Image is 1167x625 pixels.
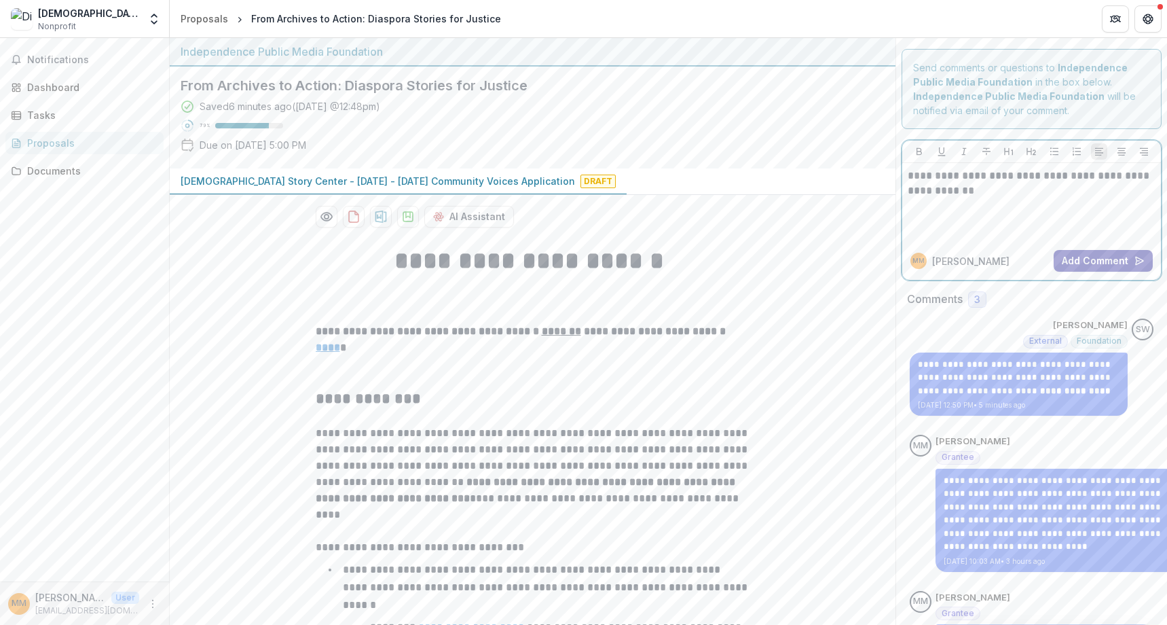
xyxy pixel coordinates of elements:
[145,5,164,33] button: Open entity switcher
[580,175,616,188] span: Draft
[1077,336,1122,346] span: Foundation
[913,597,928,606] div: Monica Montgomery
[27,80,153,94] div: Dashboard
[175,9,506,29] nav: breadcrumb
[27,164,153,178] div: Documents
[200,99,380,113] div: Saved 6 minutes ago ( [DATE] @ 12:48pm )
[936,435,1010,448] p: [PERSON_NAME]
[1069,143,1085,160] button: Ordered List
[932,254,1009,268] p: [PERSON_NAME]
[5,76,164,99] a: Dashboard
[35,590,106,605] p: [PERSON_NAME]
[181,43,885,60] div: Independence Public Media Foundation
[424,206,514,228] button: AI Assistant
[913,90,1105,102] strong: Independence Public Media Foundation
[1053,319,1128,332] p: [PERSON_NAME]
[12,599,26,608] div: Monica Montgomery
[1136,325,1150,334] div: Sherella Williams
[27,136,153,150] div: Proposals
[27,54,158,66] span: Notifications
[1102,5,1129,33] button: Partners
[200,121,210,130] p: 79 %
[1029,336,1062,346] span: External
[343,206,365,228] button: download-proposal
[11,8,33,30] img: DiosporaDNA Story Center
[5,49,164,71] button: Notifications
[251,12,501,26] div: From Archives to Action: Diaspora Stories for Justice
[1134,5,1162,33] button: Get Help
[200,138,306,152] p: Due on [DATE] 5:00 PM
[912,257,925,264] div: Monica Montgomery
[933,143,950,160] button: Underline
[145,596,161,612] button: More
[911,143,927,160] button: Bold
[316,206,337,228] button: Preview 644df84e-abb0-47d9-979c-2fe1bcf3edad-0.pdf
[936,591,1010,605] p: [PERSON_NAME]
[5,160,164,182] a: Documents
[35,605,139,617] p: [EMAIL_ADDRESS][DOMAIN_NAME]
[907,293,963,306] h2: Comments
[1091,143,1107,160] button: Align Left
[5,132,164,154] a: Proposals
[181,12,228,26] div: Proposals
[397,206,419,228] button: download-proposal
[913,442,928,450] div: Monica Montgomery
[181,77,863,94] h2: From Archives to Action: Diaspora Stories for Justice
[942,609,974,618] span: Grantee
[181,174,575,188] p: [DEMOGRAPHIC_DATA] Story Center - [DATE] - [DATE] Community Voices Application
[942,452,974,462] span: Grantee
[918,400,1119,410] p: [DATE] 12:50 PM • 5 minutes ago
[1113,143,1130,160] button: Align Center
[1046,143,1062,160] button: Bullet List
[956,143,972,160] button: Italicize
[1023,143,1039,160] button: Heading 2
[974,294,980,306] span: 3
[1136,143,1152,160] button: Align Right
[1001,143,1017,160] button: Heading 1
[111,592,139,604] p: User
[978,143,995,160] button: Strike
[1054,250,1153,272] button: Add Comment
[175,9,234,29] a: Proposals
[902,49,1162,129] div: Send comments or questions to in the box below. will be notified via email of your comment.
[5,104,164,126] a: Tasks
[370,206,392,228] button: download-proposal
[27,108,153,122] div: Tasks
[38,20,76,33] span: Nonprofit
[38,6,139,20] div: [DEMOGRAPHIC_DATA] Story Center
